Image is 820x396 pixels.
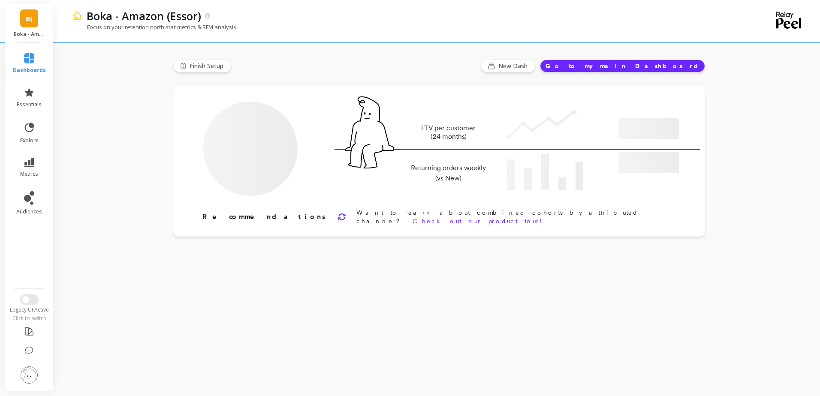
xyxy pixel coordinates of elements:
[356,208,678,225] p: Want to learn about combined cohorts by attributed channel?
[4,315,54,322] div: Click to switch
[408,124,488,141] p: LTV per customer (24 months)
[20,171,38,177] span: metrics
[202,212,327,222] p: Recommendations
[173,60,232,72] button: Finish Setup
[498,62,530,70] span: New Dash
[14,31,45,38] p: Boka - Amazon (Essor)
[21,366,38,384] img: profile picture
[540,60,705,72] button: Go to my main Dashboard
[20,294,39,305] button: Switch to New UI
[16,208,42,215] span: audiences
[190,62,226,70] span: Finish Setup
[4,306,54,313] div: Legacy UI Active
[20,137,39,144] span: explore
[72,11,82,21] img: header icon
[26,14,33,24] span: B(
[13,67,46,74] span: dashboards
[481,60,536,72] button: New Dash
[408,163,488,183] p: Returning orders weekly (vs New)
[87,9,201,23] p: Boka - Amazon (Essor)
[413,218,546,225] a: Check out our product tour!
[345,96,394,168] img: pal seatted on line
[17,101,42,108] span: essentials
[72,23,236,31] p: Focus on your retention north star metrics & RFM analysis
